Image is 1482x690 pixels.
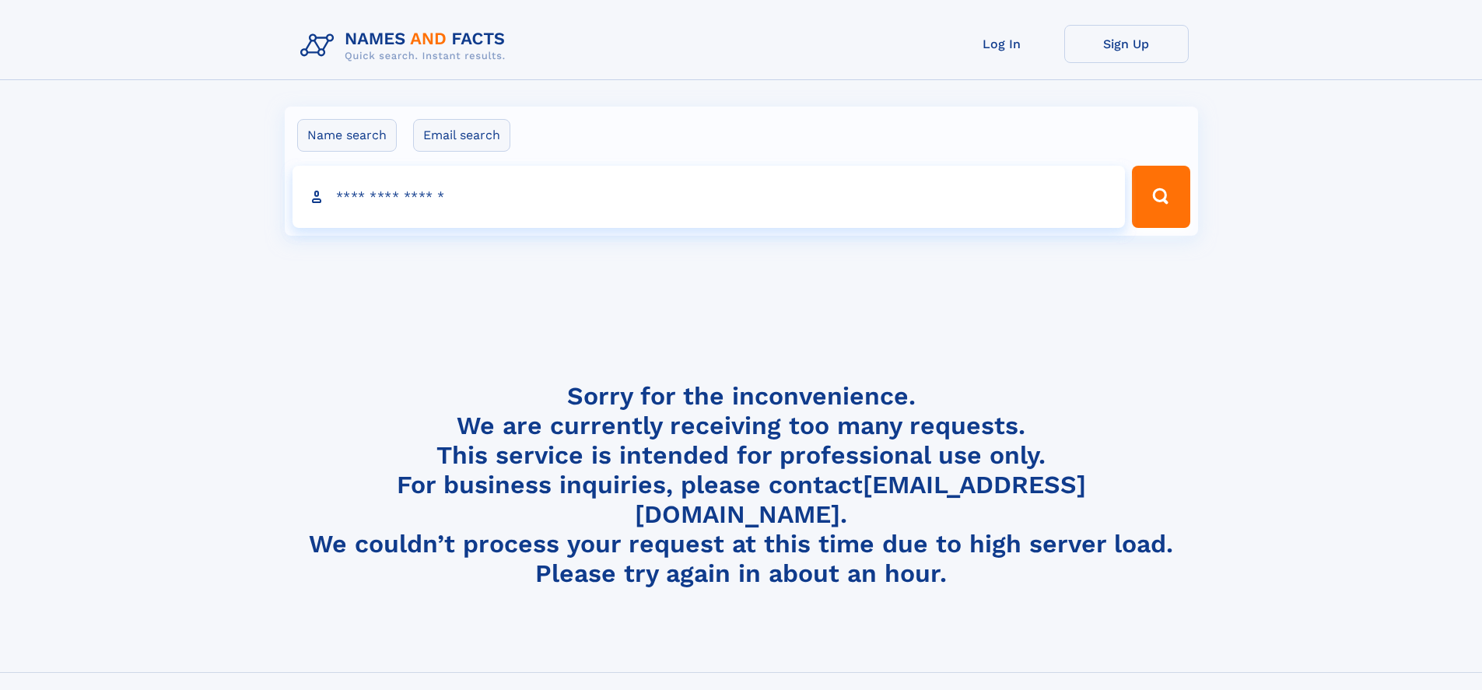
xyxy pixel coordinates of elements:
[1064,25,1189,63] a: Sign Up
[297,119,397,152] label: Name search
[940,25,1064,63] a: Log In
[1132,166,1189,228] button: Search Button
[413,119,510,152] label: Email search
[293,166,1126,228] input: search input
[294,381,1189,589] h4: Sorry for the inconvenience. We are currently receiving too many requests. This service is intend...
[635,470,1086,529] a: [EMAIL_ADDRESS][DOMAIN_NAME]
[294,25,518,67] img: Logo Names and Facts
